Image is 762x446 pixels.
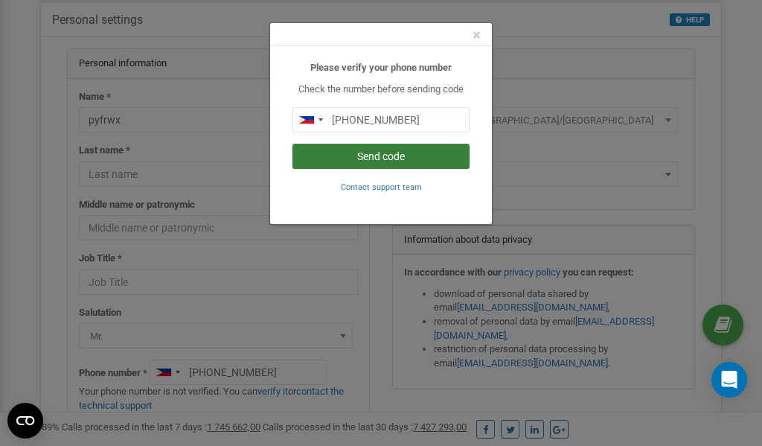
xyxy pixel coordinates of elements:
div: Open Intercom Messenger [711,362,747,398]
p: Check the number before sending code [292,83,470,97]
a: Contact support team [341,181,422,192]
button: Send code [292,144,470,169]
small: Contact support team [341,182,422,192]
b: Please verify your phone number [310,62,452,73]
button: Open CMP widget [7,403,43,439]
span: × [473,26,481,44]
div: Telephone country code [293,108,327,132]
input: 0905 123 4567 [292,107,470,133]
button: Close [473,28,481,43]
